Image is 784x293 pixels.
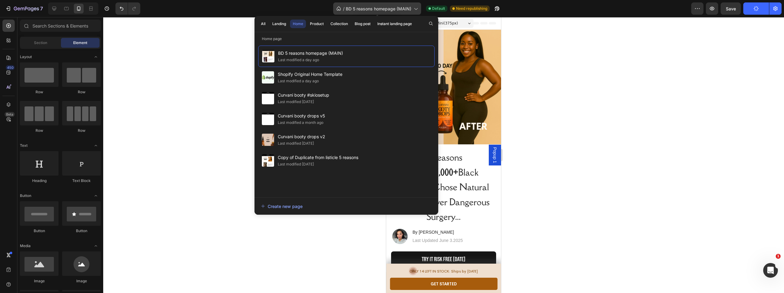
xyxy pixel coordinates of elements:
div: Heading [20,178,58,184]
button: Save [721,2,741,15]
p: Home page [254,36,438,42]
div: Last modified a month ago [278,120,323,126]
span: Toggle open [91,241,101,251]
div: Row [62,128,101,133]
span: Curvani booty drops v2 [278,133,325,140]
span: Section [34,40,47,46]
div: All [261,21,266,27]
button: Create new page [261,200,432,212]
button: Landing [269,20,289,28]
div: Button [62,228,101,234]
span: Button [20,193,31,198]
span: Toggle open [91,52,101,62]
iframe: Design area [386,17,501,293]
span: 1 [776,254,781,259]
button: All [258,20,268,28]
div: Row [20,128,58,133]
button: 7 [2,2,46,15]
div: Last modified [DATE] [278,99,314,105]
span: Curvani booty #skiosetup [278,91,329,99]
div: Last modified a day ago [278,78,319,84]
div: 450 [6,65,15,70]
span: / [343,6,345,12]
div: Landing [272,21,286,27]
p: 7 [40,5,43,12]
button: Instant landing page [375,20,415,28]
span: Media [20,243,31,249]
div: Last modified [DATE] [278,161,314,167]
span: Shopify Original Home Template [278,71,342,78]
div: Home [293,21,303,27]
button: Blog post [352,20,373,28]
span: Default [432,6,445,11]
span: BD 5 reasons homepage (MAIN) [346,6,411,12]
span: Layout [20,54,32,60]
div: Row [20,89,58,95]
span: Toggle open [91,191,101,201]
span: Copy of Duplicate from listicle 5 reasons [278,154,358,161]
div: Text Block [62,178,101,184]
div: Row [62,89,101,95]
span: Element [73,40,87,46]
span: BD 5 reasons homepage (MAIN) [278,50,343,57]
div: Create new page [261,203,303,210]
span: Need republishing [456,6,487,11]
button: Home [290,20,306,28]
button: Product [307,20,326,28]
div: Image [20,278,58,284]
button: Collection [328,20,351,28]
span: Toggle open [91,141,101,150]
iframe: Intercom live chat [763,263,778,278]
div: Undo/Redo [115,2,140,15]
span: Curvani booty drops v5 [278,112,325,120]
div: Beta [5,112,15,117]
div: Last modified a day ago [278,57,319,63]
div: Product [310,21,324,27]
div: Last modified [DATE] [278,140,314,146]
div: Instant landing page [377,21,412,27]
span: Text [20,143,28,148]
div: Image [62,278,101,284]
span: Save [726,6,736,11]
div: Blog post [355,21,371,27]
div: Button [20,228,58,234]
input: Search Sections & Elements [20,20,101,32]
div: Collection [330,21,348,27]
